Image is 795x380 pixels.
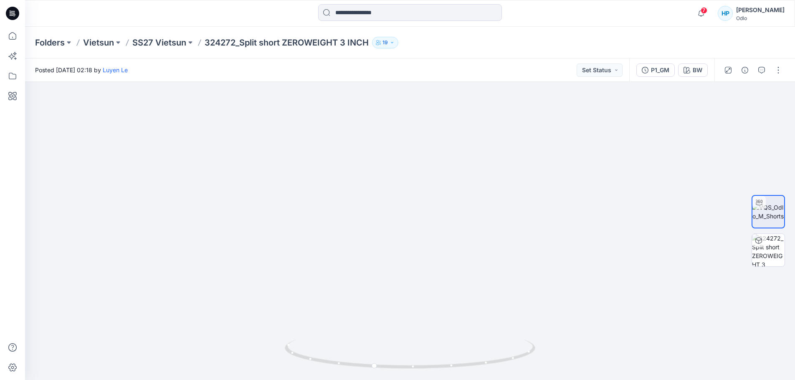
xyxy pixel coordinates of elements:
button: 19 [372,37,398,48]
a: Vietsun [83,37,114,48]
button: Details [738,63,752,77]
img: VQS_Odlo_M_Shorts [752,203,784,220]
div: P1_GM [651,66,669,75]
span: Posted [DATE] 02:18 by [35,66,128,74]
a: SS27 Vietsun [132,37,186,48]
button: P1_GM [636,63,675,77]
div: HP [718,6,733,21]
img: 324272_Split short ZEROWEIGHT 3 INCH_P1_GM BW [752,234,785,266]
div: [PERSON_NAME] [736,5,785,15]
button: BW [678,63,708,77]
p: 19 [382,38,388,47]
div: Odlo [736,15,785,21]
a: Luyen Le [103,66,128,73]
p: 324272_Split short ZEROWEIGHT 3 INCH [205,37,369,48]
span: 7 [701,7,707,14]
a: Folders [35,37,65,48]
div: BW [693,66,702,75]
